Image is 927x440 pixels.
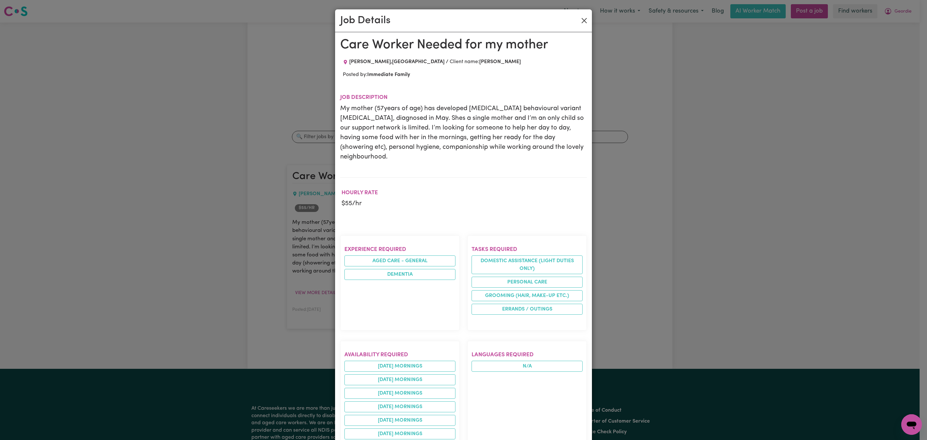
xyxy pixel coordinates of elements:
[344,415,455,426] li: [DATE] mornings
[343,72,410,77] span: Posted by:
[472,277,583,288] li: Personal care
[447,58,523,66] div: Client name:
[342,199,378,208] p: $ 55 /hr
[349,59,445,64] span: [PERSON_NAME] , [GEOGRAPHIC_DATA]
[344,388,455,399] li: [DATE] mornings
[472,351,583,358] h2: Languages required
[340,94,587,101] h2: Job description
[472,255,583,274] li: Domestic assistance (light duties only)
[340,37,587,53] h1: Care Worker Needed for my mother
[479,59,521,64] b: [PERSON_NAME]
[344,361,455,372] li: [DATE] mornings
[344,269,455,280] li: Dementia
[579,15,589,26] button: Close
[344,374,455,385] li: [DATE] mornings
[342,189,378,196] h2: Hourly Rate
[472,361,583,372] span: N/A
[472,246,583,253] h2: Tasks required
[340,58,447,66] div: Job location: RUSSELL LEA, New South Wales
[340,104,587,162] p: My mother (57years of age) has developed [MEDICAL_DATA] behavioural variant [MEDICAL_DATA], diagn...
[344,255,455,266] li: Aged care - General
[344,351,455,358] h2: Availability required
[901,414,922,435] iframe: Button to launch messaging window, conversation in progress
[472,304,583,315] li: Errands / Outings
[344,428,455,439] li: [DATE] mornings
[367,72,410,77] b: Immediate Family
[344,401,455,412] li: [DATE] mornings
[344,246,455,253] h2: Experience required
[340,14,390,27] h2: Job Details
[472,290,583,301] li: Grooming (hair, make-up etc.)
